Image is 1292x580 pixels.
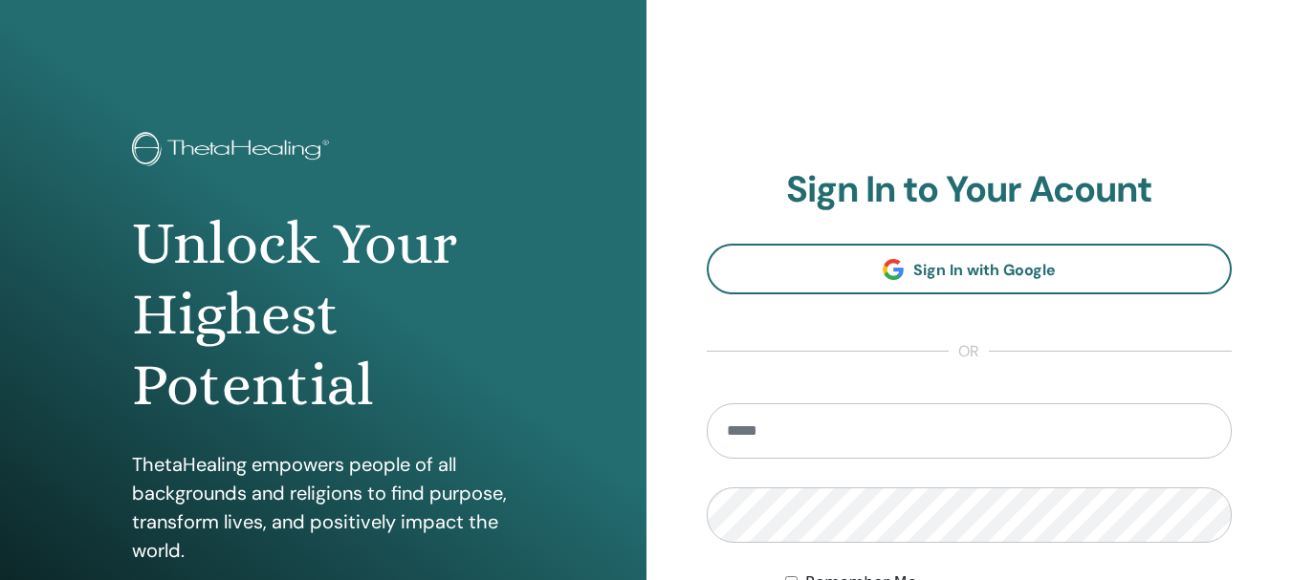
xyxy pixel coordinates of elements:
h1: Unlock Your Highest Potential [132,208,515,421]
p: ThetaHealing empowers people of all backgrounds and religions to find purpose, transform lives, a... [132,450,515,565]
span: or [949,340,989,363]
h2: Sign In to Your Acount [707,168,1233,212]
a: Sign In with Google [707,244,1233,294]
span: Sign In with Google [913,260,1056,280]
